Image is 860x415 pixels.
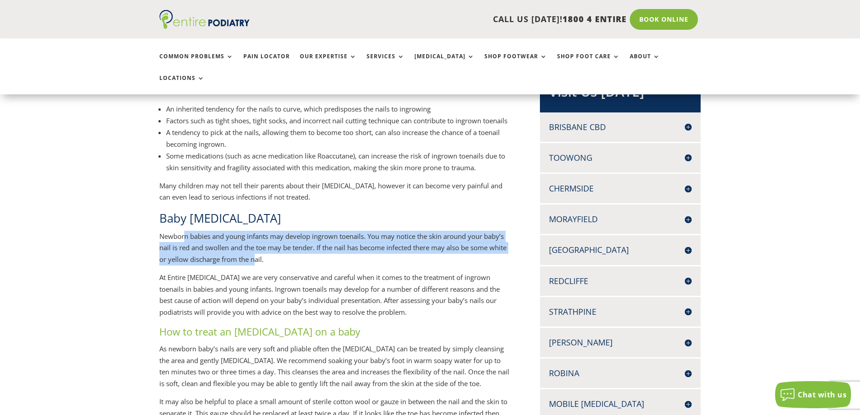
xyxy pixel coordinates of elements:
a: Services [367,53,404,73]
h4: [PERSON_NAME] [549,337,692,348]
h4: Chermside [549,183,692,194]
h4: Morayfield [549,214,692,225]
a: Locations [159,75,205,94]
p: As newborn baby’s nails are very soft and pliable often the [MEDICAL_DATA] can be treated by simp... [159,343,511,396]
p: At Entire [MEDICAL_DATA] we are very conservative and careful when it comes to the treatment of i... [159,272,511,325]
h4: Redcliffe [549,275,692,287]
h4: Toowong [549,152,692,163]
a: Common Problems [159,53,233,73]
a: Shop Foot Care [557,53,620,73]
a: Pain Locator [243,53,290,73]
a: [MEDICAL_DATA] [414,53,474,73]
a: Shop Footwear [484,53,547,73]
p: Many children may not tell their parents about their [MEDICAL_DATA], however it can become very p... [159,180,511,210]
li: An inherited tendency for the nails to curve, which predisposes the nails to ingrowing [166,103,511,115]
h4: Strathpine [549,306,692,317]
h4: Robina [549,368,692,379]
span: Chat with us [798,390,846,400]
h4: [GEOGRAPHIC_DATA] [549,244,692,256]
p: Newborn babies and young infants may develop ingrown toenails. You may notice the skin around you... [159,231,511,272]
p: CALL US [DATE]! [284,14,627,25]
li: Some medications (such as acne medication like Roaccutane), can increase the risk of ingrown toen... [166,150,511,173]
a: Entire Podiatry [159,22,250,31]
h3: How to treat an [MEDICAL_DATA] on a baby [159,325,511,343]
li: Factors such as tight shoes, tight socks, and incorrect nail cutting technique can contribute to ... [166,115,511,126]
a: About [630,53,660,73]
a: Book Online [630,9,698,30]
h4: Mobile [MEDICAL_DATA] [549,398,692,410]
img: logo (1) [159,10,250,29]
span: 1800 4 ENTIRE [562,14,627,24]
button: Chat with us [775,381,851,408]
a: Our Expertise [300,53,357,73]
h2: Baby [MEDICAL_DATA] [159,210,511,231]
h4: Brisbane CBD [549,121,692,133]
li: A tendency to pick at the nails, allowing them to become too short, can also increase the chance ... [166,126,511,150]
